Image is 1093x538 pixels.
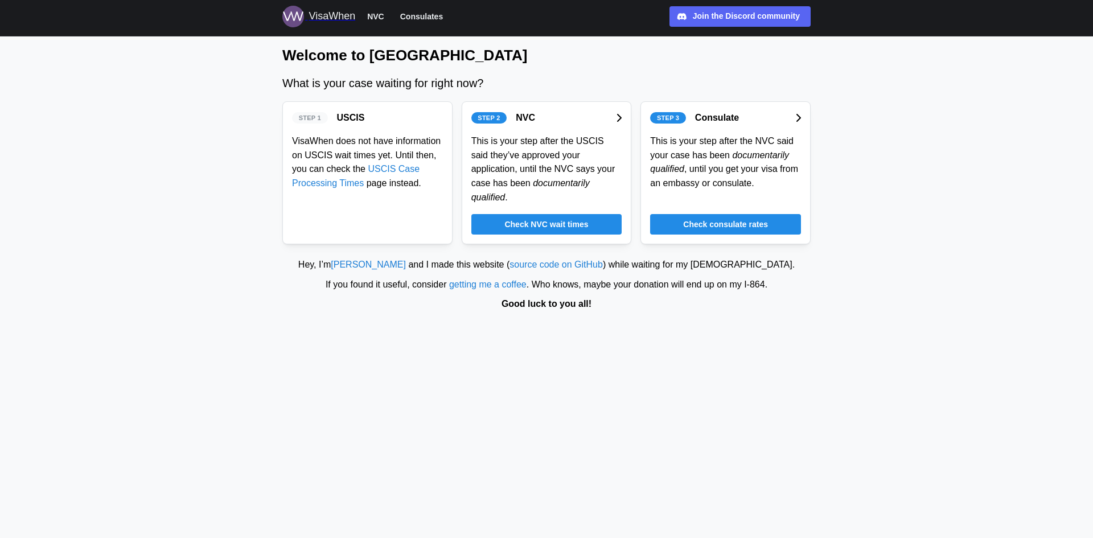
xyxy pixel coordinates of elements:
div: If you found it useful, consider . Who knows, maybe your donation will end up on my I‑864. [6,278,1087,292]
span: Step 2 [478,113,500,123]
span: Step 3 [657,113,679,123]
img: Logo for VisaWhen [282,6,304,27]
span: Step 1 [299,113,321,123]
h1: Welcome to [GEOGRAPHIC_DATA] [282,46,811,65]
div: This is your step after the NVC said your case has been , until you get your visa from an embassy... [650,134,801,191]
button: NVC [362,9,389,24]
a: Step 2NVC [471,111,622,125]
div: VisaWhen [309,9,355,24]
div: Hey, I’m and I made this website ( ) while waiting for my [DEMOGRAPHIC_DATA]. [6,258,1087,272]
a: Logo for VisaWhen VisaWhen [282,6,355,27]
a: Join the Discord community [669,6,811,27]
div: This is your step after the USCIS said they’ve approved your application, until the NVC says your... [471,134,622,205]
div: NVC [516,111,535,125]
span: NVC [367,10,384,23]
button: Consulates [395,9,448,24]
span: Check consulate rates [683,215,768,234]
a: getting me a coffee [449,280,527,289]
div: VisaWhen does not have information on USCIS wait times yet. Until then, you can check the page in... [292,134,443,191]
div: USCIS [337,111,365,125]
div: Join the Discord community [693,10,800,23]
a: Check NVC wait times [471,214,622,235]
a: [PERSON_NAME] [331,260,406,269]
a: source code on GitHub [509,260,603,269]
em: documentarily qualified [471,178,590,202]
a: Check consulate rates [650,214,801,235]
div: Consulate [695,111,739,125]
span: Check NVC wait times [504,215,588,234]
a: Step 3Consulate [650,111,801,125]
div: What is your case waiting for right now? [282,75,811,92]
div: Good luck to you all! [6,297,1087,311]
span: Consulates [400,10,443,23]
